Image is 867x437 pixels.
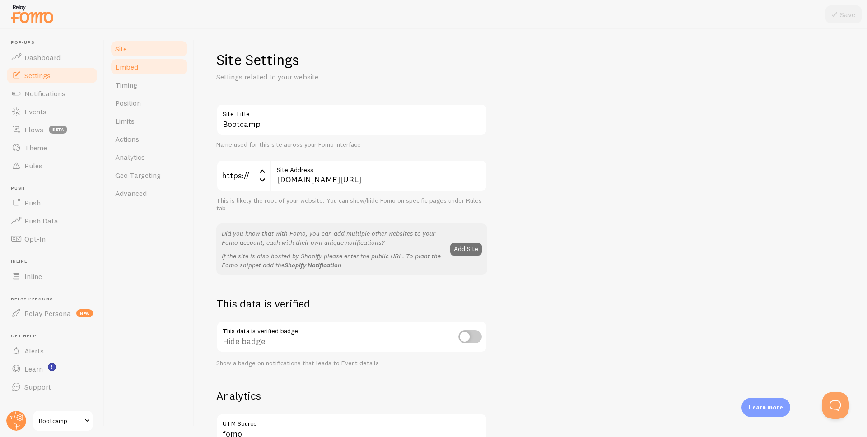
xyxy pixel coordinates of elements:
[216,104,487,119] label: Site Title
[216,321,487,354] div: Hide badge
[24,161,42,170] span: Rules
[110,166,189,184] a: Geo Targeting
[110,112,189,130] a: Limits
[24,234,46,243] span: Opt-In
[110,76,189,94] a: Timing
[24,107,47,116] span: Events
[5,360,98,378] a: Learn
[270,160,487,191] input: myhonestcompany.com
[5,84,98,102] a: Notifications
[24,216,58,225] span: Push Data
[24,125,43,134] span: Flows
[216,197,487,213] div: This is likely the root of your website. You can show/hide Fomo on specific pages under Rules tab
[5,194,98,212] a: Push
[5,48,98,66] a: Dashboard
[24,382,51,391] span: Support
[110,94,189,112] a: Position
[24,71,51,80] span: Settings
[48,363,56,371] svg: <p>Watch New Feature Tutorials!</p>
[24,364,43,373] span: Learn
[33,410,93,432] a: Bootcamp
[5,230,98,248] a: Opt-In
[284,261,341,269] a: Shopify Notification
[115,98,141,107] span: Position
[115,44,127,53] span: Site
[222,251,445,270] p: If the site is also hosted by Shopify please enter the public URL. To plant the Fomo snippet add the
[216,51,487,69] h1: Site Settings
[5,121,98,139] a: Flows beta
[39,415,82,426] span: Bootcamp
[115,171,161,180] span: Geo Targeting
[49,126,67,134] span: beta
[5,267,98,285] a: Inline
[110,130,189,148] a: Actions
[5,102,98,121] a: Events
[115,62,138,71] span: Embed
[216,160,270,191] div: https://
[5,157,98,175] a: Rules
[5,212,98,230] a: Push Data
[222,229,445,247] p: Did you know that with Fomo, you can add multiple other websites to your Fomo account, each with ...
[115,153,145,162] span: Analytics
[216,141,487,149] div: Name used for this site across your Fomo interface
[216,297,487,311] h2: This data is verified
[11,333,98,339] span: Get Help
[24,272,42,281] span: Inline
[11,296,98,302] span: Relay Persona
[741,398,790,417] div: Learn more
[9,2,55,25] img: fomo-relay-logo-orange.svg
[76,309,93,317] span: new
[216,72,433,82] p: Settings related to your website
[216,389,487,403] h2: Analytics
[749,403,783,412] p: Learn more
[5,342,98,360] a: Alerts
[11,40,98,46] span: Pop-ups
[110,40,189,58] a: Site
[110,58,189,76] a: Embed
[216,359,487,367] div: Show a badge on notifications that leads to Event details
[115,189,147,198] span: Advanced
[24,309,71,318] span: Relay Persona
[11,259,98,265] span: Inline
[5,66,98,84] a: Settings
[450,243,482,256] button: Add Site
[24,346,44,355] span: Alerts
[110,148,189,166] a: Analytics
[115,135,139,144] span: Actions
[24,53,61,62] span: Dashboard
[115,116,135,126] span: Limits
[115,80,137,89] span: Timing
[24,143,47,152] span: Theme
[822,392,849,419] iframe: Help Scout Beacon - Open
[216,414,487,429] label: UTM Source
[270,160,487,175] label: Site Address
[5,139,98,157] a: Theme
[24,198,41,207] span: Push
[5,304,98,322] a: Relay Persona new
[110,184,189,202] a: Advanced
[24,89,65,98] span: Notifications
[11,186,98,191] span: Push
[5,378,98,396] a: Support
